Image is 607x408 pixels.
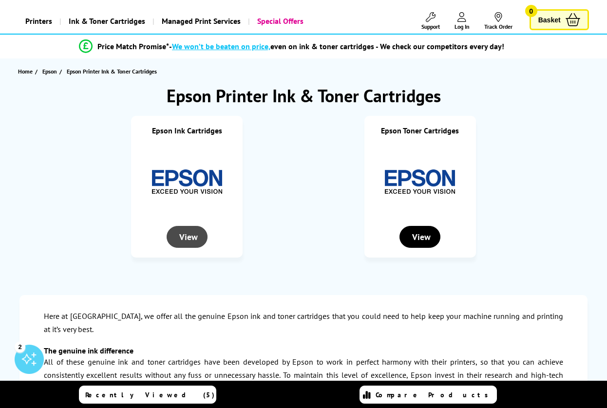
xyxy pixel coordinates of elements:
[97,41,169,51] span: Price Match Promise*
[44,310,563,336] p: Here at [GEOGRAPHIC_DATA], we offer all the genuine Epson ink and toner cartridges that you could...
[69,9,145,34] span: Ink & Toner Cartridges
[248,9,311,34] a: Special Offers
[10,84,597,107] h1: Epson Printer Ink & Toner Cartridges
[538,13,561,26] span: Basket
[167,226,208,248] div: View
[44,355,563,395] p: All of these genuine ink and toner cartridges have been developed by Epson to work in perfect har...
[421,12,440,30] a: Support
[79,386,216,404] a: Recently Viewed (5)
[18,66,35,76] a: Home
[59,9,152,34] a: Ink & Toner Cartridges
[67,68,157,75] span: Epson Printer Ink & Toner Cartridges
[172,41,270,51] span: We won’t be beaten on price,
[42,66,59,76] a: Epson
[42,66,57,76] span: Epson
[5,38,578,55] li: modal_Promise
[399,232,441,242] a: View
[383,145,456,218] img: Epson Toner Cartridges
[455,23,470,30] span: Log In
[15,341,25,352] div: 2
[360,386,497,404] a: Compare Products
[44,346,563,355] h3: The genuine ink difference
[169,41,504,51] div: - even on ink & toner cartridges - We check our competitors every day!
[152,126,222,135] a: Epson Ink Cartridges
[151,145,224,218] img: Epson Ink Cartridges
[18,9,59,34] a: Printers
[455,12,470,30] a: Log In
[167,232,208,242] a: View
[85,390,215,399] span: Recently Viewed (5)
[152,9,248,34] a: Managed Print Services
[381,126,459,135] a: Epson Toner Cartridges
[399,226,441,248] div: View
[525,5,537,17] span: 0
[484,12,512,30] a: Track Order
[530,9,589,30] a: Basket 0
[376,390,493,399] span: Compare Products
[421,23,440,30] span: Support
